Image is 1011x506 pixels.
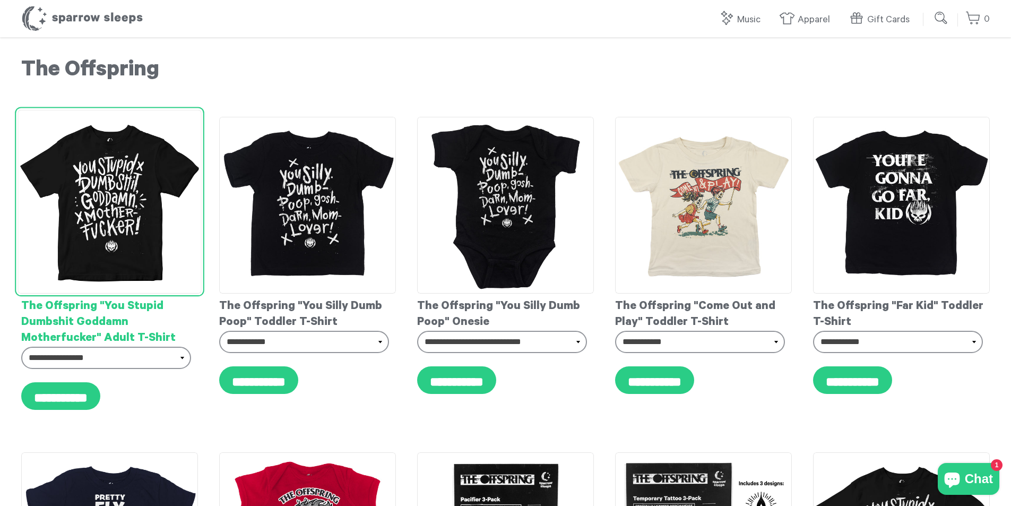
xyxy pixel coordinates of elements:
inbox-online-store-chat: Shopify online store chat [935,463,1003,498]
div: The Offspring "Far Kid" Toddler T-Shirt [813,294,990,331]
img: TheOffspring-YouSilly-ToddlerT-shirt_grande.jpg [219,117,396,294]
img: TheOffspring-YouSilly-Onesie_grande.jpg [417,117,594,294]
h1: The Offspring [21,58,990,85]
input: Submit [931,7,952,29]
div: The Offspring "You Silly Dumb Poop" Toddler T-Shirt [219,294,396,331]
h1: Sparrow Sleeps [21,5,143,32]
a: Gift Cards [849,8,915,31]
img: TheOffspring-ComeOutAndPlay-ToddlerT-shirt_grande.jpg [615,117,792,294]
img: TheOffspring-YouStupid-AdultT-shirt_grande.jpg [18,110,201,294]
div: The Offspring "Come Out and Play" Toddler T-Shirt [615,294,792,331]
a: 0 [965,8,990,31]
div: The Offspring "You Stupid Dumbshit Goddamn Motherfucker" Adult T-Shirt [21,294,198,347]
a: Apparel [779,8,835,31]
a: Music [719,8,766,31]
div: The Offspring "You Silly Dumb Poop" Onesie [417,294,594,331]
img: TheOffspring-GoFar_Back_-ToddlerT-shirt_grande.jpg [813,117,990,294]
